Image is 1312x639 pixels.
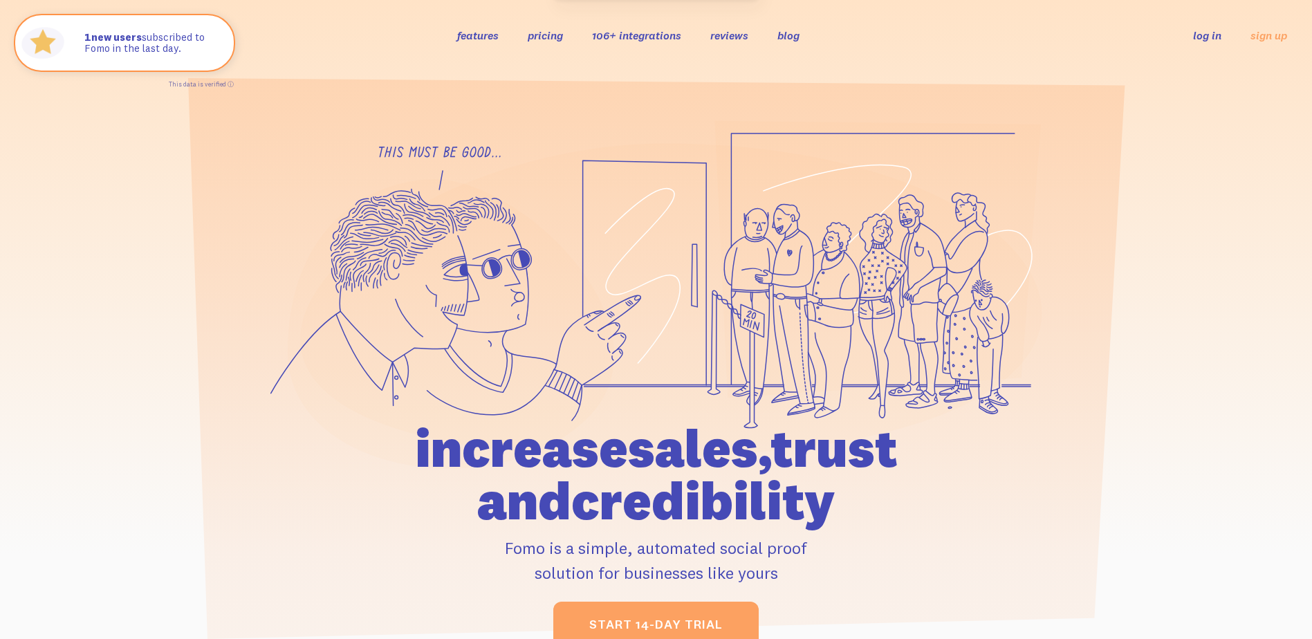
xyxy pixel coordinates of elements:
[1250,28,1287,43] a: sign up
[528,28,563,42] a: pricing
[336,422,977,527] h1: increase sales, trust and credibility
[84,32,220,55] p: subscribed to Fomo in the last day.
[1193,28,1221,42] a: log in
[592,28,681,42] a: 106+ integrations
[457,28,499,42] a: features
[169,80,234,88] a: This data is verified ⓘ
[84,32,91,44] span: 1
[336,535,977,585] p: Fomo is a simple, automated social proof solution for businesses like yours
[777,28,800,42] a: blog
[84,30,142,44] strong: new users
[710,28,748,42] a: reviews
[18,18,68,68] img: Fomo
